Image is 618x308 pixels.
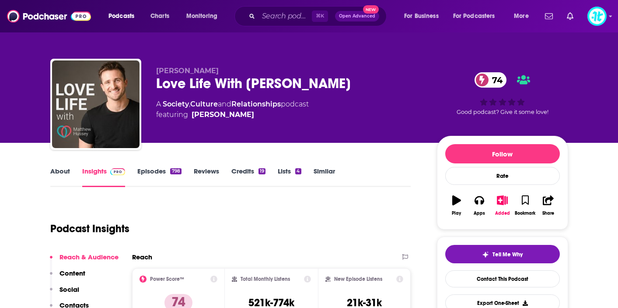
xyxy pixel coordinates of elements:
[314,167,335,187] a: Similar
[278,167,301,187] a: Lists4
[156,67,219,75] span: [PERSON_NAME]
[445,144,560,163] button: Follow
[335,11,379,21] button: Open AdvancedNew
[363,5,379,14] span: New
[508,9,540,23] button: open menu
[514,10,529,22] span: More
[258,168,265,174] div: 19
[59,253,119,261] p: Reach & Audience
[59,285,79,294] p: Social
[108,10,134,22] span: Podcasts
[483,72,507,88] span: 74
[241,276,290,282] h2: Total Monthly Listens
[587,7,607,26] button: Show profile menu
[7,8,91,25] img: Podchaser - Follow, Share and Rate Podcasts
[82,167,126,187] a: InsightsPodchaser Pro
[132,253,152,261] h2: Reach
[453,10,495,22] span: For Podcasters
[243,6,395,26] div: Search podcasts, credits, & more...
[231,100,281,108] a: Relationships
[156,110,309,120] span: featuring
[192,110,254,120] a: Matthew Hussey
[482,251,489,258] img: tell me why sparkle
[404,10,439,22] span: For Business
[180,9,229,23] button: open menu
[150,10,169,22] span: Charts
[457,109,548,115] span: Good podcast? Give it some love!
[587,7,607,26] span: Logged in as ImpactTheory
[398,9,450,23] button: open menu
[563,9,577,24] a: Show notifications dropdown
[52,60,140,148] img: Love Life With Matthew Hussey
[445,167,560,185] div: Rate
[312,11,328,22] span: ⌘ K
[468,190,491,221] button: Apps
[163,100,189,108] a: Society
[110,168,126,175] img: Podchaser Pro
[231,167,265,187] a: Credits19
[218,100,231,108] span: and
[50,285,79,301] button: Social
[492,251,523,258] span: Tell Me Why
[190,100,218,108] a: Culture
[537,190,559,221] button: Share
[156,99,309,120] div: A podcast
[102,9,146,23] button: open menu
[170,168,181,174] div: 798
[186,10,217,22] span: Monitoring
[194,167,219,187] a: Reviews
[542,211,554,216] div: Share
[189,100,190,108] span: ,
[59,269,85,277] p: Content
[541,9,556,24] a: Show notifications dropdown
[437,67,568,121] div: 74Good podcast? Give it some love!
[445,245,560,263] button: tell me why sparkleTell Me Why
[295,168,301,174] div: 4
[50,269,85,285] button: Content
[334,276,382,282] h2: New Episode Listens
[339,14,375,18] span: Open Advanced
[137,167,181,187] a: Episodes798
[475,72,507,88] a: 74
[50,167,70,187] a: About
[258,9,312,23] input: Search podcasts, credits, & more...
[515,211,535,216] div: Bookmark
[50,253,119,269] button: Reach & Audience
[445,190,468,221] button: Play
[491,190,513,221] button: Added
[495,211,510,216] div: Added
[150,276,184,282] h2: Power Score™
[474,211,485,216] div: Apps
[514,190,537,221] button: Bookmark
[445,270,560,287] a: Contact This Podcast
[587,7,607,26] img: User Profile
[145,9,175,23] a: Charts
[452,211,461,216] div: Play
[50,222,129,235] h1: Podcast Insights
[447,9,508,23] button: open menu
